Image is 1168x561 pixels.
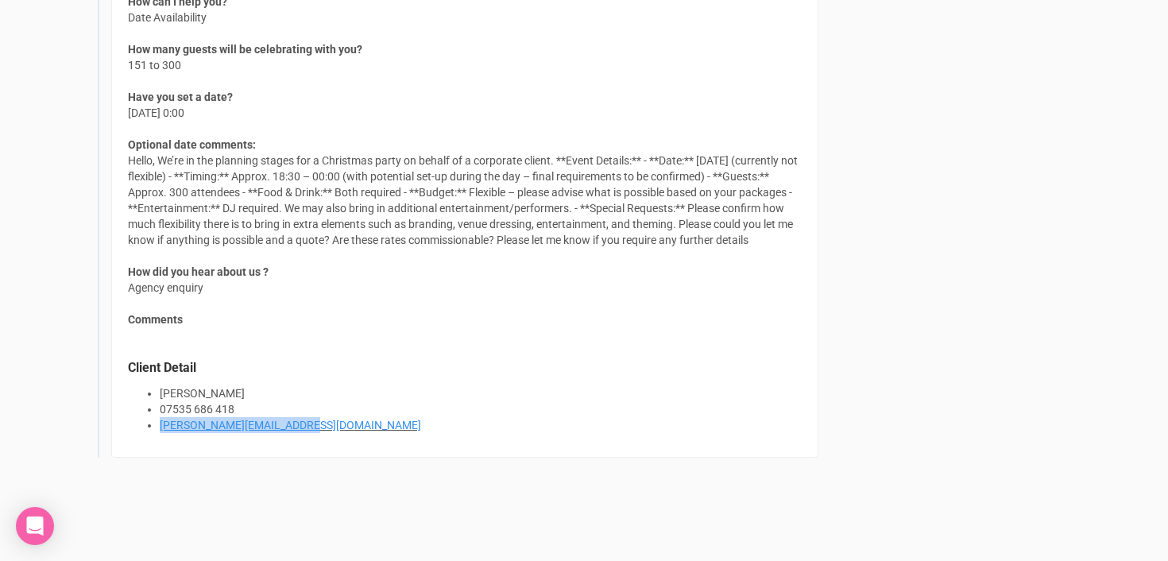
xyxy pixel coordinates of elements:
strong: Optional date comments: [128,138,256,151]
a: [PERSON_NAME][EMAIL_ADDRESS][DOMAIN_NAME] [160,419,421,431]
li: 07535 686 418 [160,401,802,417]
span: Agency enquiry [128,264,269,296]
legend: Client Detail [128,359,802,377]
span: 151 to 300 [128,41,362,73]
strong: How many guests will be celebrating with you? [128,43,362,56]
li: [PERSON_NAME] [160,385,802,401]
strong: Have you set a date? [128,91,233,103]
strong: Comments [128,313,183,326]
strong: How did you hear about us ? [128,265,269,278]
div: Open Intercom Messenger [16,507,54,545]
